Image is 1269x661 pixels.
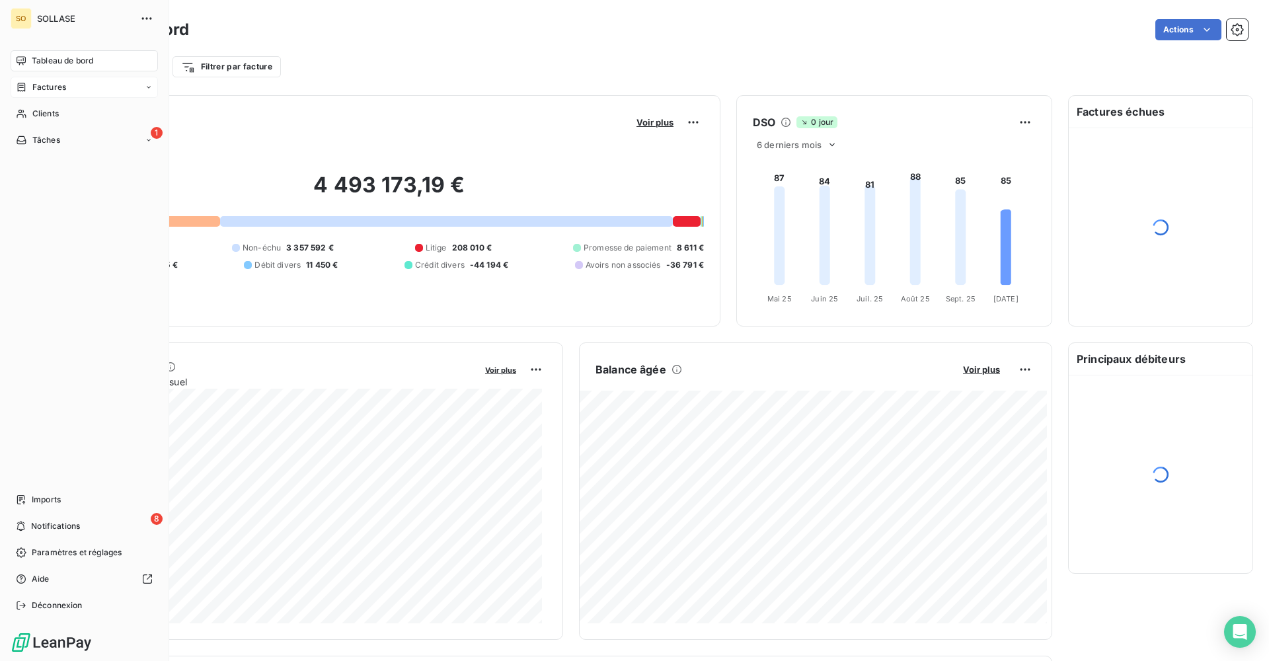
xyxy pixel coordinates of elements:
[286,242,334,254] span: 3 357 592 €
[901,294,930,303] tspan: Août 25
[32,573,50,585] span: Aide
[1069,343,1252,375] h6: Principaux débiteurs
[306,259,338,271] span: 11 450 €
[243,242,281,254] span: Non-échu
[32,547,122,559] span: Paramètres et réglages
[1224,616,1256,648] div: Open Intercom Messenger
[963,364,1000,375] span: Voir plus
[811,294,838,303] tspan: Juin 25
[470,259,508,271] span: -44 194 €
[946,294,976,303] tspan: Sept. 25
[11,632,93,653] img: Logo LeanPay
[32,81,66,93] span: Factures
[757,139,822,150] span: 6 derniers mois
[753,114,775,130] h6: DSO
[37,13,132,24] span: SOLLASE
[75,172,704,212] h2: 4 493 173,19 €
[666,259,704,271] span: -36 791 €
[796,116,837,128] span: 0 jour
[633,116,677,128] button: Voir plus
[586,259,661,271] span: Avoirs non associés
[857,294,883,303] tspan: Juil. 25
[32,600,83,611] span: Déconnexion
[677,242,704,254] span: 8 611 €
[415,259,465,271] span: Crédit divers
[485,366,516,375] span: Voir plus
[32,134,60,146] span: Tâches
[31,520,80,532] span: Notifications
[636,117,673,128] span: Voir plus
[1069,96,1252,128] h6: Factures échues
[959,364,1004,375] button: Voir plus
[452,242,492,254] span: 208 010 €
[993,294,1019,303] tspan: [DATE]
[75,375,476,389] span: Chiffre d'affaires mensuel
[173,56,281,77] button: Filtrer par facture
[151,513,163,525] span: 8
[32,494,61,506] span: Imports
[11,568,158,590] a: Aide
[11,8,32,29] div: SO
[767,294,792,303] tspan: Mai 25
[32,108,59,120] span: Clients
[596,362,666,377] h6: Balance âgée
[481,364,520,375] button: Voir plus
[1155,19,1221,40] button: Actions
[151,127,163,139] span: 1
[426,242,447,254] span: Litige
[254,259,301,271] span: Débit divers
[32,55,93,67] span: Tableau de bord
[584,242,672,254] span: Promesse de paiement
